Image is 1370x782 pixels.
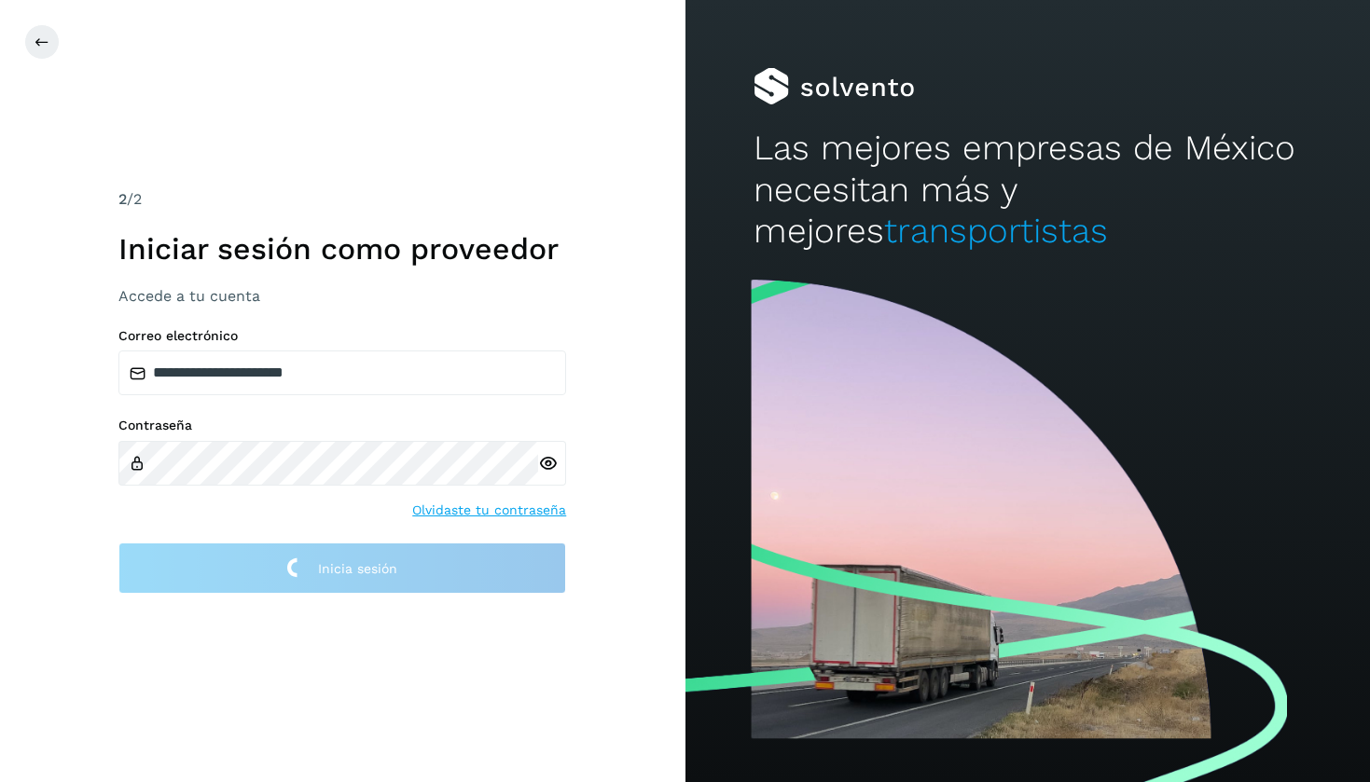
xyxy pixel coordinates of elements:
span: Inicia sesión [318,562,397,575]
h2: Las mejores empresas de México necesitan más y mejores [754,128,1302,252]
h3: Accede a tu cuenta [118,287,566,305]
div: /2 [118,188,566,211]
a: Olvidaste tu contraseña [412,501,566,520]
label: Correo electrónico [118,328,566,344]
span: transportistas [884,211,1108,251]
label: Contraseña [118,418,566,433]
h1: Iniciar sesión como proveedor [118,231,566,267]
span: 2 [118,190,127,208]
button: Inicia sesión [118,542,566,594]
